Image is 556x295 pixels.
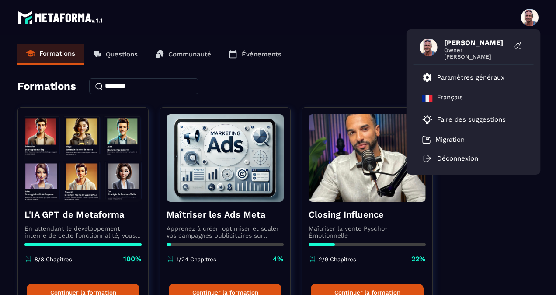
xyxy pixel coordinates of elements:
[167,225,284,239] p: Apprenez à créer, optimiser et scaler vos campagnes publicitaires sur Facebook et Instagram.
[17,80,76,92] h4: Formations
[444,53,510,60] span: [PERSON_NAME]
[411,254,426,264] p: 22%
[167,208,284,221] h4: Maîtriser les Ads Meta
[309,208,426,221] h4: Closing Influence
[167,114,284,202] img: formation-background
[422,135,465,144] a: Migration
[146,44,220,65] a: Communauté
[84,44,146,65] a: Questions
[309,114,426,202] img: formation-background
[24,225,142,239] p: En attendant le développement interne de cette fonctionnalité, vous pouvez déjà l’utiliser avec C...
[437,74,504,81] p: Paramètres généraux
[422,72,504,83] a: Paramètres généraux
[123,254,142,264] p: 100%
[444,39,510,47] span: [PERSON_NAME]
[17,44,84,65] a: Formations
[168,50,211,58] p: Communauté
[39,49,75,57] p: Formations
[106,50,138,58] p: Questions
[437,155,478,162] p: Déconnexion
[273,254,284,264] p: 4%
[422,114,514,125] a: Faire des suggestions
[17,9,104,26] img: logo
[220,44,290,65] a: Événements
[319,256,356,263] p: 2/9 Chapitres
[435,136,465,144] p: Migration
[35,256,72,263] p: 8/8 Chapitres
[437,93,463,104] p: Français
[242,50,281,58] p: Événements
[437,116,506,123] p: Faire des suggestions
[444,47,510,53] span: Owner
[24,114,142,202] img: formation-background
[309,225,426,239] p: Maîtriser la vente Pyscho-Émotionnelle
[177,256,216,263] p: 1/24 Chapitres
[24,208,142,221] h4: L'IA GPT de Metaforma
